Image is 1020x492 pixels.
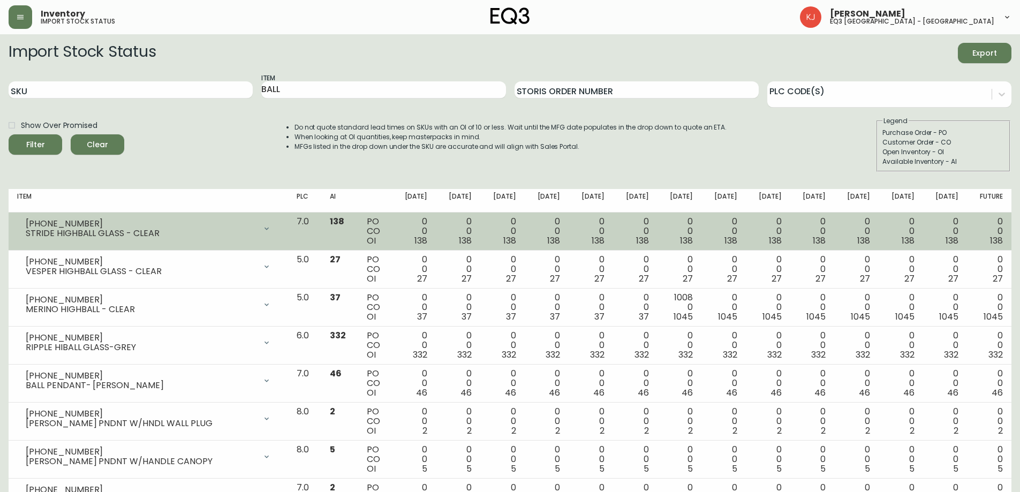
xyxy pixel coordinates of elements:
[772,273,782,285] span: 27
[392,189,436,213] th: [DATE]
[622,407,649,436] div: 0 0
[367,273,376,285] span: OI
[288,441,321,479] td: 8.0
[843,255,870,284] div: 0 0
[856,349,870,361] span: 332
[401,407,428,436] div: 0 0
[489,217,516,246] div: 0 0
[990,234,1003,247] span: 138
[882,128,1004,138] div: Purchase Order - PO
[724,234,737,247] span: 138
[511,463,516,475] span: 5
[533,217,561,246] div: 0 0
[799,331,826,360] div: 0 0
[678,349,693,361] span: 332
[754,217,782,246] div: 0 0
[422,463,427,475] span: 5
[26,229,256,238] div: STRIDE HIGHBALL GLASS - CLEAR
[444,293,472,322] div: 0 0
[923,189,968,213] th: [DATE]
[622,445,649,474] div: 0 0
[799,407,826,436] div: 0 0
[506,273,516,285] span: 27
[577,407,605,436] div: 0 0
[843,293,870,322] div: 0 0
[367,349,376,361] span: OI
[638,387,649,399] span: 46
[26,138,45,152] div: Filter
[288,365,321,403] td: 7.0
[26,371,256,381] div: [PHONE_NUMBER]
[511,425,516,437] span: 2
[17,331,279,354] div: [PHONE_NUMBER]RIPPLE HIBALL GLASS-GREY
[754,445,782,474] div: 0 0
[401,217,428,246] div: 0 0
[958,43,1011,63] button: Export
[976,255,1003,284] div: 0 0
[288,403,321,441] td: 8.0
[367,293,383,322] div: PO CO
[710,293,737,322] div: 0 0
[666,293,693,322] div: 1008 0
[26,457,256,466] div: [PERSON_NAME] PNDNT W/HANDLE CANOPY
[546,349,560,361] span: 332
[506,311,516,323] span: 37
[762,311,782,323] span: 1045
[547,234,560,247] span: 138
[843,445,870,474] div: 0 0
[489,407,516,436] div: 0 0
[26,409,256,419] div: [PHONE_NUMBER]
[9,189,288,213] th: Item
[666,445,693,474] div: 0 0
[988,349,1003,361] span: 332
[569,189,613,213] th: [DATE]
[634,349,649,361] span: 332
[41,18,115,25] h5: import stock status
[683,273,693,285] span: 27
[533,293,561,322] div: 0 0
[444,255,472,284] div: 0 0
[367,331,383,360] div: PO CO
[321,189,358,213] th: AI
[865,425,870,437] span: 2
[9,43,156,63] h2: Import Stock Status
[882,147,1004,157] div: Open Inventory - OI
[17,369,279,392] div: [PHONE_NUMBER]BALL PENDANT- [PERSON_NAME]
[26,305,256,314] div: MERINO HIGHBALL - CLEAR
[910,425,915,437] span: 2
[401,331,428,360] div: 0 0
[460,387,472,399] span: 46
[330,405,335,418] span: 2
[490,7,530,25] img: logo
[466,463,472,475] span: 5
[666,407,693,436] div: 0 0
[550,273,560,285] span: 27
[799,293,826,322] div: 0 0
[946,234,958,247] span: 138
[887,407,915,436] div: 0 0
[294,123,727,132] li: Do not quote standard lead times on SKUs with an OI of 10 or less. Wait until the MFG date popula...
[414,234,427,247] span: 138
[41,10,85,18] span: Inventory
[967,189,1011,213] th: Future
[658,189,702,213] th: [DATE]
[26,381,256,390] div: BALL PENDANT- [PERSON_NAME]
[401,293,428,322] div: 0 0
[462,311,472,323] span: 37
[533,445,561,474] div: 0 0
[489,255,516,284] div: 0 0
[887,293,915,322] div: 0 0
[330,253,341,266] span: 27
[330,443,335,456] span: 5
[330,367,342,380] span: 46
[288,251,321,289] td: 5.0
[593,387,605,399] span: 46
[367,407,383,436] div: PO CO
[79,138,116,152] span: Clear
[26,295,256,305] div: [PHONE_NUMBER]
[639,311,649,323] span: 37
[413,349,427,361] span: 332
[887,331,915,360] div: 0 0
[367,255,383,284] div: PO CO
[401,255,428,284] div: 0 0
